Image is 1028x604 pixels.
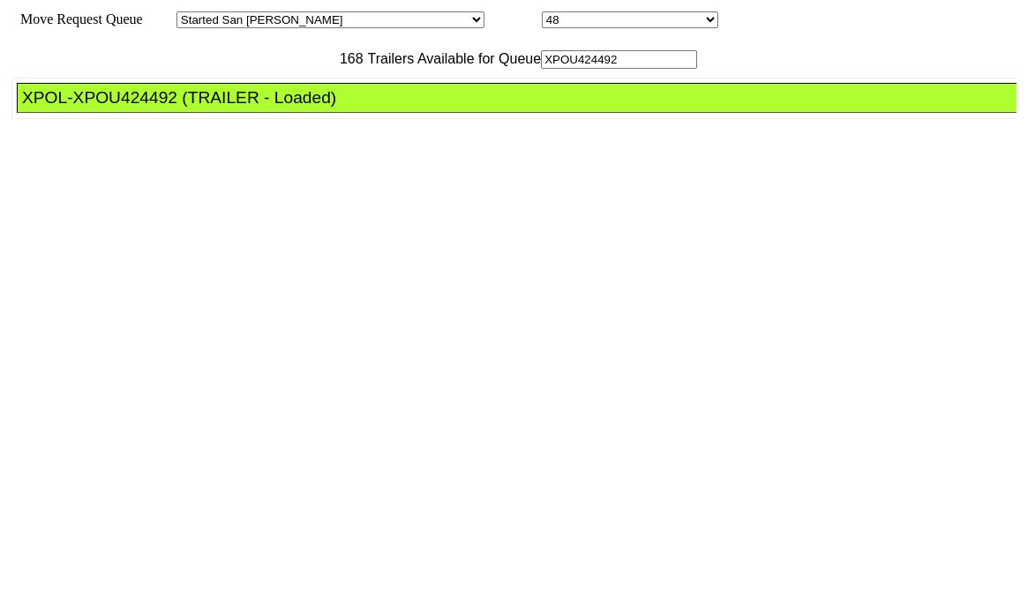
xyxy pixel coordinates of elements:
span: Area [146,11,173,26]
span: Location [488,11,538,26]
input: Filter Available Trailers [541,50,697,69]
span: 168 [331,51,364,66]
span: Move Request Queue [11,11,143,26]
div: XPOL-XPOU424492 (TRAILER - Loaded) [22,88,1027,108]
span: Trailers Available for Queue [364,51,542,66]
